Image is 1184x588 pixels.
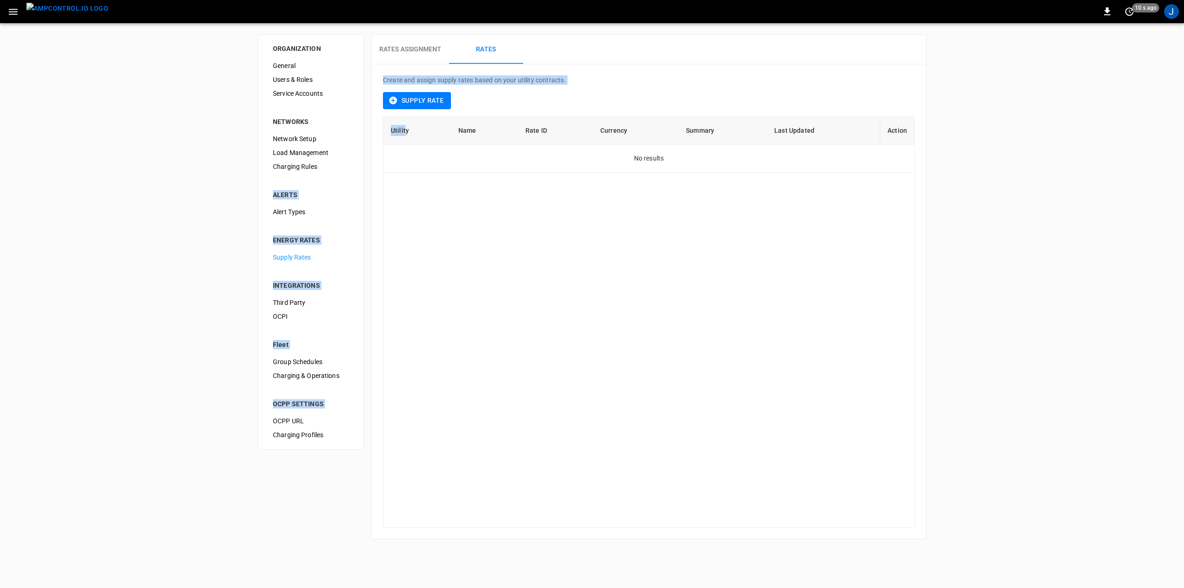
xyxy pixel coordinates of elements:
[265,296,356,309] div: Third Party
[379,44,442,55] h6: Rates Assignment
[265,73,356,87] div: Users & Roles
[273,416,349,426] span: OCPP URL
[265,428,356,442] div: Charging Profiles
[273,207,349,217] span: Alert Types
[273,75,349,85] span: Users & Roles
[273,134,349,144] span: Network Setup
[273,190,349,199] div: ALERTS
[1122,4,1137,19] button: set refresh interval
[265,309,356,323] div: OCPI
[273,430,349,440] span: Charging Profiles
[273,148,349,158] span: Load Management
[273,357,349,367] span: Group Schedules
[273,371,349,381] span: Charging & Operations
[273,235,349,245] div: ENERGY RATES
[273,312,349,322] span: OCPI
[383,92,451,109] button: Supply Rate
[265,205,356,219] div: Alert Types
[273,298,349,308] span: Third Party
[476,44,496,55] h6: Rates
[265,87,356,100] div: Service Accounts
[383,145,914,173] td: No results
[273,253,349,262] span: Supply Rates
[265,355,356,369] div: Group Schedules
[273,340,349,349] div: Fleet
[1164,4,1179,19] div: profile-icon
[678,117,767,145] th: Summary
[265,146,356,160] div: Load Management
[767,117,880,145] th: Last Updated
[265,414,356,428] div: OCPP URL
[273,44,349,53] div: ORGANIZATION
[273,89,349,99] span: Service Accounts
[273,162,349,172] span: Charging Rules
[518,117,593,145] th: Rate ID
[273,117,349,126] div: NETWORKS
[26,3,108,14] img: ampcontrol.io logo
[265,250,356,264] div: Supply Rates
[265,132,356,146] div: Network Setup
[273,61,349,71] span: General
[273,399,349,409] div: OCPP SETTINGS
[383,75,915,85] p: Create and assign supply rates based on your utility contracts.
[880,117,914,145] th: Action
[273,281,349,290] div: INTEGRATIONS
[1132,3,1159,12] span: 10 s ago
[593,117,678,145] th: Currency
[451,117,518,145] th: Name
[265,369,356,383] div: Charging & Operations
[265,59,356,73] div: General
[383,117,451,145] th: Utility
[265,160,356,173] div: Charging Rules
